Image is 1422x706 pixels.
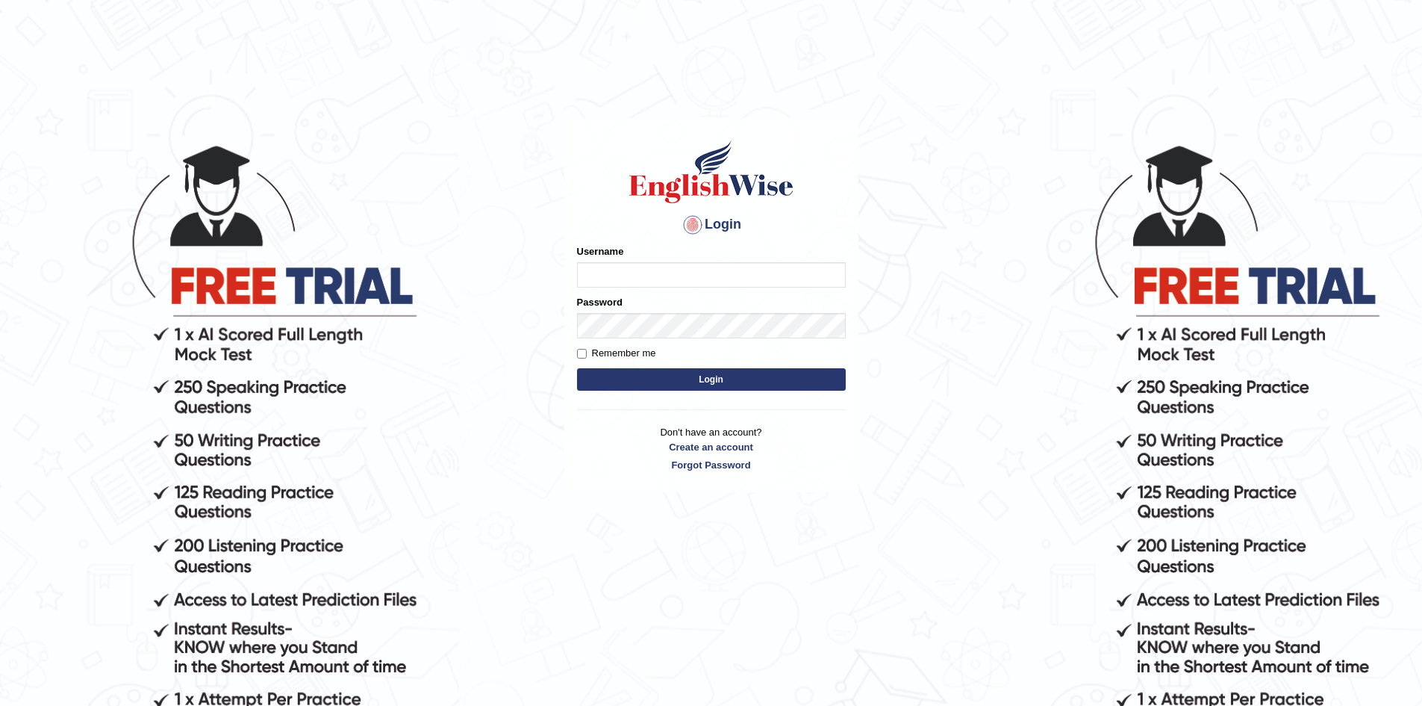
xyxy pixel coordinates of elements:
img: Logo of English Wise sign in for intelligent practice with AI [626,138,796,205]
h4: Login [577,213,846,237]
input: Remember me [577,349,587,359]
a: Create an account [577,440,846,454]
label: Password [577,295,623,309]
a: Forgot Password [577,458,846,472]
label: Remember me [577,346,656,361]
p: Don't have an account? [577,425,846,471]
button: Login [577,368,846,391]
label: Username [577,244,624,258]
